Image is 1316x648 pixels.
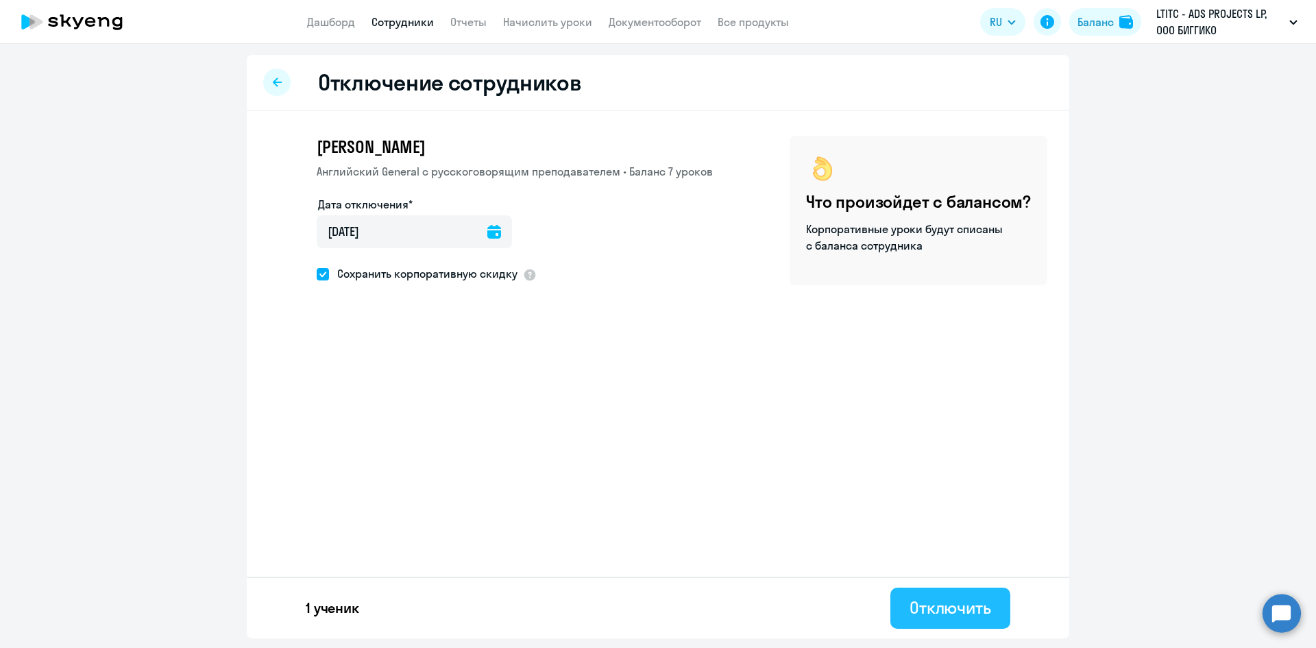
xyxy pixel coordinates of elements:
button: LTITC - ADS PROJECTS LP, ООО БИГГИКО [1149,5,1304,38]
span: RU [990,14,1002,30]
p: Английский General с русскоговорящим преподавателем • Баланс 7 уроков [317,163,713,180]
button: RU [980,8,1025,36]
a: Начислить уроки [503,15,592,29]
span: [PERSON_NAME] [317,136,425,158]
span: Сохранить корпоративную скидку [329,265,517,282]
h4: Что произойдет с балансом? [806,191,1031,213]
a: Документооборот [609,15,701,29]
a: Сотрудники [371,15,434,29]
img: balance [1119,15,1133,29]
div: Отключить [910,597,991,619]
a: Дашборд [307,15,355,29]
h2: Отключение сотрудников [318,69,581,96]
p: 1 ученик [306,599,359,618]
a: Все продукты [718,15,789,29]
div: Баланс [1077,14,1114,30]
p: LTITC - ADS PROJECTS LP, ООО БИГГИКО [1156,5,1284,38]
button: Балансbalance [1069,8,1141,36]
img: ok [806,152,839,185]
p: Корпоративные уроки будут списаны с баланса сотрудника [806,221,1005,254]
label: Дата отключения* [318,196,413,213]
a: Отчеты [450,15,487,29]
input: дд.мм.гггг [317,215,512,248]
button: Отключить [890,588,1010,629]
